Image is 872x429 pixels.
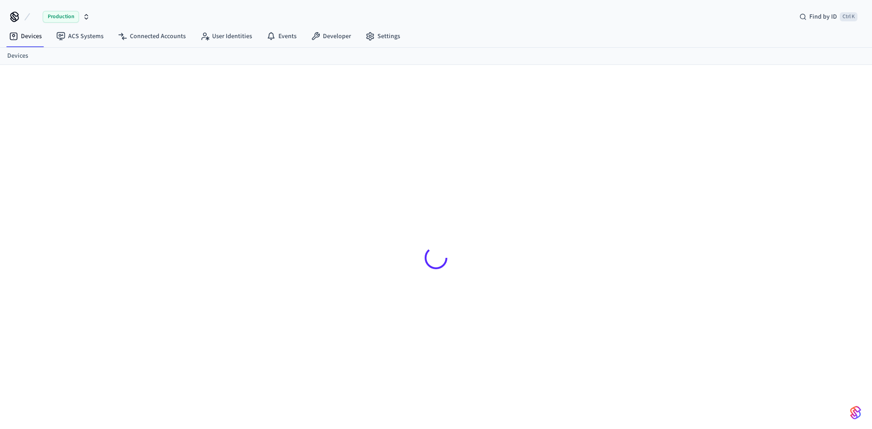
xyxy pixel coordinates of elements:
[304,28,358,44] a: Developer
[358,28,407,44] a: Settings
[2,28,49,44] a: Devices
[193,28,259,44] a: User Identities
[49,28,111,44] a: ACS Systems
[43,11,79,23] span: Production
[809,12,837,21] span: Find by ID
[259,28,304,44] a: Events
[792,9,865,25] div: Find by IDCtrl K
[111,28,193,44] a: Connected Accounts
[840,12,857,21] span: Ctrl K
[850,405,861,420] img: SeamLogoGradient.69752ec5.svg
[7,51,28,61] a: Devices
